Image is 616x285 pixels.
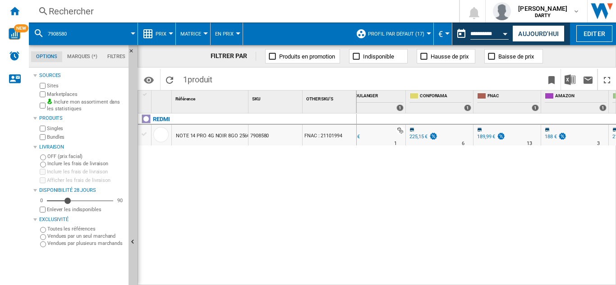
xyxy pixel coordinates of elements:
label: Toutes les références [47,226,125,232]
button: Masquer [129,45,139,61]
input: Afficher les frais de livraison [40,177,46,183]
div: SKU Sort None [250,90,302,104]
div: 189,99 € [477,134,495,140]
div: 1 offers sold by AMAZON [599,104,607,111]
input: Marketplaces [40,91,46,97]
div: Délai de livraison : 3 jours [597,139,600,148]
button: Editer [576,25,612,42]
div: Profil par défaut (17) [356,23,429,45]
div: 225,15 € [408,132,438,141]
div: BOULANGER 1 offers sold by BOULANGER [340,90,405,113]
span: 1 [179,69,217,88]
div: Sort None [153,90,171,104]
span: En Prix [215,31,234,37]
input: Bundles [40,134,46,140]
div: OTHER SKU'S Sort None [304,90,356,104]
input: Afficher les frais de livraison [40,207,46,213]
div: Disponibilité 28 Jours [39,187,125,194]
button: Matrice [180,23,206,45]
input: Inclure mon assortiment dans les statistiques [40,100,46,111]
img: alerts-logo.svg [9,50,20,61]
img: promotionV3.png [496,132,506,140]
label: Afficher les frais de livraison [47,177,125,184]
img: wise-card.svg [9,28,20,40]
button: € [438,23,447,45]
span: Matrice [180,31,201,37]
div: Sort None [174,90,248,104]
b: DARTY [535,13,551,18]
md-slider: Disponibilité [47,196,113,205]
button: Prix [156,23,171,45]
div: Délai de livraison : 1 jour [394,139,397,148]
label: Marketplaces [47,91,125,98]
img: promotionV3.png [558,132,567,140]
div: 1 offers sold by FNAC [532,104,539,111]
div: Délai de livraison : 13 jours [527,139,532,148]
label: Enlever les indisponibles [47,206,125,213]
div: FILTRER PAR [211,52,257,61]
img: profile.jpg [493,2,511,20]
label: Vendues par plusieurs marchands [47,240,125,247]
input: Singles [40,126,46,131]
span: [PERSON_NAME] [518,4,567,13]
button: 7908580 [48,23,76,45]
label: Inclure les frais de livraison [47,160,125,167]
span: SKU [252,96,261,101]
div: NOTE 14 PRO 4G NOIR 8GO 256GO [176,126,254,146]
div: Prix [143,23,171,45]
button: Envoyer ce rapport par email [579,69,597,90]
button: Options [140,72,158,88]
span: Profil par défaut (17) [368,31,424,37]
md-tab-item: Filtres [102,51,130,62]
button: Aujourd'hui [512,25,565,42]
div: 7908580 [248,125,302,145]
div: Exclusivité [39,216,125,223]
span: 7908580 [48,31,67,37]
button: Hausse de prix [417,49,475,63]
span: € [438,29,443,39]
input: Inclure les frais de livraison [40,162,46,167]
span: Produits en promotion [279,53,335,60]
button: Indisponible [349,49,408,63]
label: Sites [47,82,125,89]
span: OTHER SKU'S [306,96,333,101]
div: Sort None [304,90,356,104]
div: 188 € [545,134,557,140]
span: Prix [156,31,166,37]
button: Créer un favoris [542,69,561,90]
div: FNAC : 21101994 [303,125,356,145]
span: Baisse de prix [498,53,534,60]
div: 189,99 € [476,132,506,141]
div: Sources [39,72,125,79]
md-tab-item: Options [31,51,62,62]
input: Toutes les références [40,227,46,233]
button: Plein écran [598,69,616,90]
button: En Prix [215,23,238,45]
label: Bundles [47,134,125,140]
label: OFF (prix facial) [47,153,125,160]
input: Vendues par plusieurs marchands [40,241,46,247]
div: Livraison [39,144,125,151]
div: FNAC 1 offers sold by FNAC [475,90,541,113]
div: 0 [38,197,45,204]
div: 90 [115,197,125,204]
div: 1 offers sold by BOULANGER [396,104,404,111]
span: FNAC [487,93,539,100]
label: Inclure mon assortiment dans les statistiques [47,99,125,113]
label: Singles [47,125,125,132]
input: Sites [40,83,46,89]
div: 188 € [543,132,567,141]
div: Ce rapport est basé sur une date antérieure à celle d'aujourd'hui. [452,23,510,45]
span: NEW [14,24,28,32]
div: Sort None [250,90,302,104]
div: 1 offers sold by CONFORAMA [464,104,471,111]
div: 7908580 [33,23,133,45]
input: Vendues par un seul marchand [40,234,46,240]
button: Baisse de prix [484,49,543,63]
md-tab-item: Marques (*) [62,51,102,62]
span: Hausse de prix [431,53,469,60]
div: AMAZON 1 offers sold by AMAZON [543,90,608,113]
